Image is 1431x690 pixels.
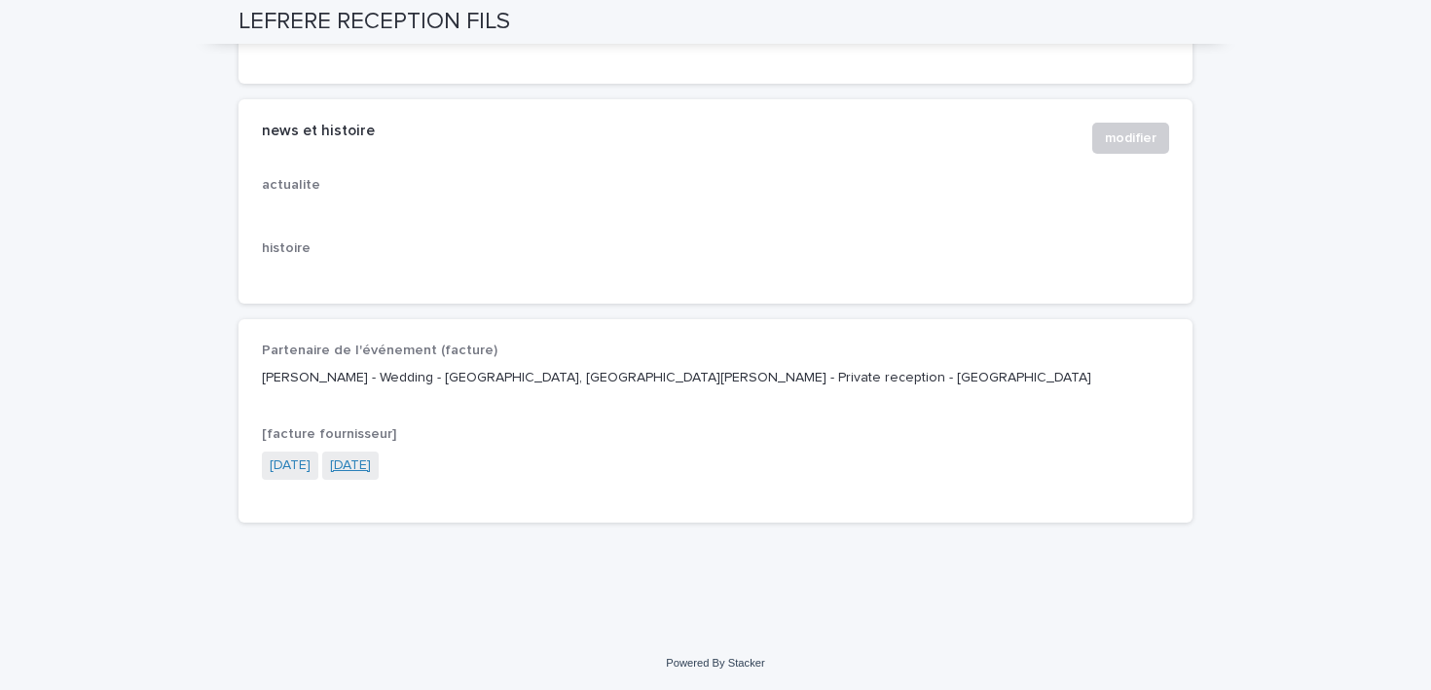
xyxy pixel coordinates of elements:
[262,427,396,441] span: [facture fournisseur]
[666,657,764,669] a: Powered By Stacker
[262,178,320,192] span: actualite
[238,8,510,36] h2: LEFRERE RECEPTION FILS
[1105,128,1156,148] span: modifier
[262,241,311,255] span: histoire
[270,455,311,476] a: [DATE]
[262,368,1169,388] p: [PERSON_NAME] - Wedding - [GEOGRAPHIC_DATA], [GEOGRAPHIC_DATA][PERSON_NAME] - Private reception -...
[262,344,497,357] span: Partenaire de l'événement (facture)
[262,123,375,140] h2: news et histoire
[330,455,371,476] a: [DATE]
[1092,123,1169,154] button: modifier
